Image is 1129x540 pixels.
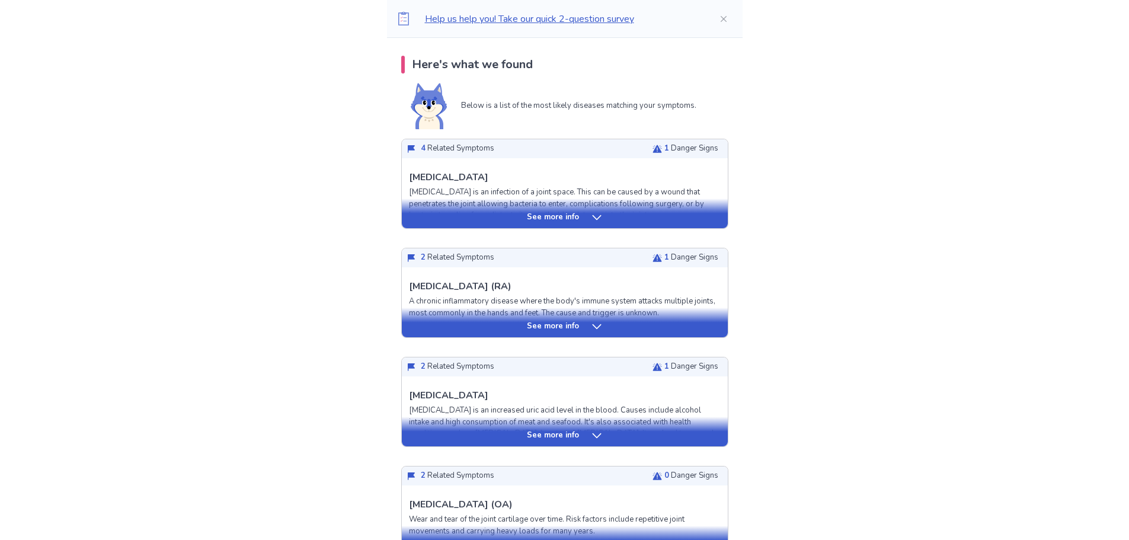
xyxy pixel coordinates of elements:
p: Danger Signs [664,361,718,373]
p: See more info [527,321,579,333]
p: [MEDICAL_DATA] [409,388,488,402]
p: See more info [527,430,579,442]
span: 4 [421,143,426,154]
p: Danger Signs [664,252,718,264]
p: [MEDICAL_DATA] (OA) [409,497,513,512]
p: Related Symptoms [421,252,494,264]
p: Below is a list of the most likely diseases matching your symptoms. [461,100,696,112]
span: 1 [664,252,669,263]
p: [MEDICAL_DATA] is an increased uric acid level in the blood. Causes include alcohol intake and hi... [409,405,721,451]
img: Shiba [411,83,447,129]
p: Related Symptoms [421,143,494,155]
p: See more info [527,212,579,223]
span: 1 [664,143,669,154]
p: [MEDICAL_DATA] (RA) [409,279,511,293]
p: Help us help you! Take our quick 2-question survey [425,12,700,26]
span: 2 [421,470,426,481]
span: 1 [664,361,669,372]
p: Related Symptoms [421,361,494,373]
p: Danger Signs [664,470,718,482]
p: [MEDICAL_DATA] is an infection of a joint space. This can be caused by a wound that penetrates th... [409,187,721,222]
p: [MEDICAL_DATA] [409,170,488,184]
span: 2 [421,252,426,263]
p: Related Symptoms [421,470,494,482]
p: Here's what we found [412,56,533,74]
span: 0 [664,470,669,481]
span: 2 [421,361,426,372]
p: Wear and tear of the joint cartilage over time. Risk factors include repetitive joint movements a... [409,514,721,537]
p: Danger Signs [664,143,718,155]
p: A chronic inflammatory disease where the body's immune system attacks multiple joints, most commo... [409,296,721,319]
